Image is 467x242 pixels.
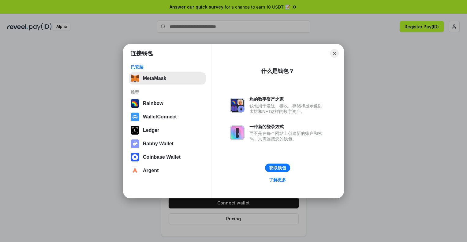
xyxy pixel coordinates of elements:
div: 钱包用于发送、接收、存储和显示像以太坊和NFT这样的数字资产。 [249,103,325,114]
button: WalletConnect [129,111,206,123]
button: Rainbow [129,97,206,110]
img: svg+xml,%3Csvg%20width%3D%2228%22%20height%3D%2228%22%20viewBox%3D%220%200%2028%2028%22%20fill%3D... [131,166,139,175]
button: Close [330,49,339,58]
button: Coinbase Wallet [129,151,206,163]
div: 已安装 [131,64,204,70]
button: MetaMask [129,72,206,85]
img: svg+xml,%3Csvg%20fill%3D%22none%22%20height%3D%2233%22%20viewBox%3D%220%200%2035%2033%22%20width%... [131,74,139,83]
button: Argent [129,164,206,177]
button: 获取钱包 [265,164,290,172]
div: 而不是在每个网站上创建新的账户和密码，只需连接您的钱包。 [249,131,325,142]
div: Ledger [143,128,159,133]
div: 一种新的登录方式 [249,124,325,129]
img: svg+xml,%3Csvg%20xmlns%3D%22http%3A%2F%2Fwww.w3.org%2F2000%2Fsvg%22%20fill%3D%22none%22%20viewBox... [131,139,139,148]
div: Rainbow [143,101,163,106]
a: 了解更多 [265,176,290,184]
img: svg+xml,%3Csvg%20width%3D%22120%22%20height%3D%22120%22%20viewBox%3D%220%200%20120%20120%22%20fil... [131,99,139,108]
div: MetaMask [143,76,166,81]
div: 您的数字资产之家 [249,96,325,102]
img: svg+xml,%3Csvg%20xmlns%3D%22http%3A%2F%2Fwww.w3.org%2F2000%2Fsvg%22%20width%3D%2228%22%20height%3... [131,126,139,135]
div: 什么是钱包？ [261,67,294,75]
button: Ledger [129,124,206,136]
div: Argent [143,168,159,173]
img: svg+xml,%3Csvg%20xmlns%3D%22http%3A%2F%2Fwww.w3.org%2F2000%2Fsvg%22%20fill%3D%22none%22%20viewBox... [230,125,245,140]
div: Coinbase Wallet [143,154,181,160]
h1: 连接钱包 [131,50,153,57]
div: 推荐 [131,89,204,95]
img: svg+xml,%3Csvg%20width%3D%2228%22%20height%3D%2228%22%20viewBox%3D%220%200%2028%2028%22%20fill%3D... [131,113,139,121]
img: svg+xml,%3Csvg%20xmlns%3D%22http%3A%2F%2Fwww.w3.org%2F2000%2Fsvg%22%20fill%3D%22none%22%20viewBox... [230,98,245,113]
div: 获取钱包 [269,165,286,171]
div: WalletConnect [143,114,177,120]
button: Rabby Wallet [129,138,206,150]
div: 了解更多 [269,177,286,182]
div: Rabby Wallet [143,141,174,146]
img: svg+xml,%3Csvg%20width%3D%2228%22%20height%3D%2228%22%20viewBox%3D%220%200%2028%2028%22%20fill%3D... [131,153,139,161]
